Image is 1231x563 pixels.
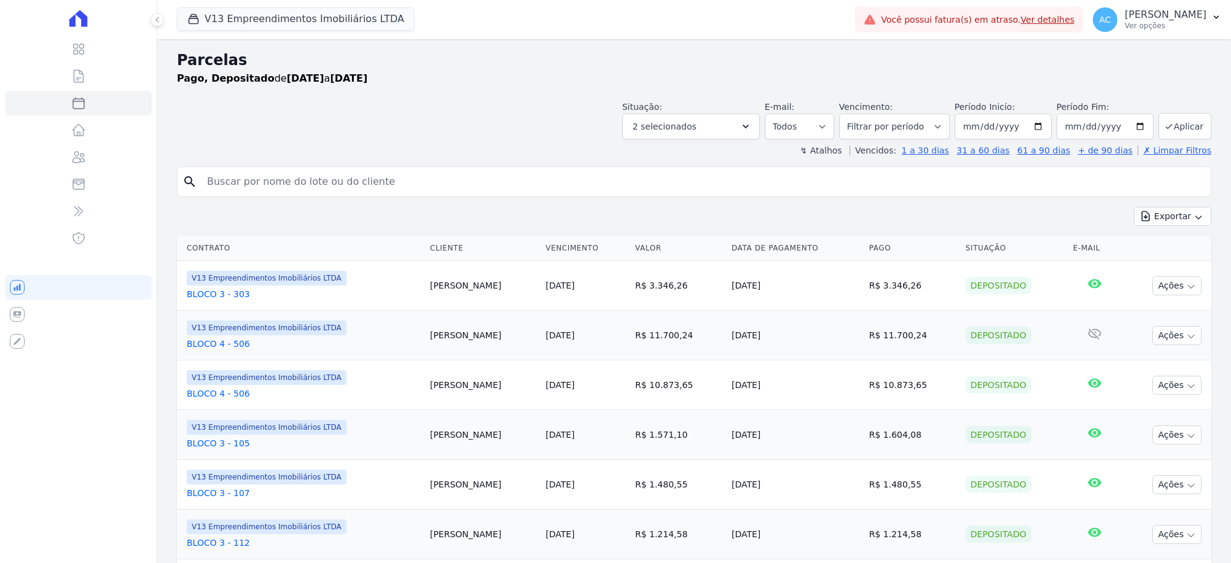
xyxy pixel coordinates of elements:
[955,102,1015,112] label: Período Inicío:
[630,360,727,410] td: R$ 10.873,65
[727,510,864,559] td: [DATE]
[330,72,367,84] strong: [DATE]
[545,281,574,290] a: [DATE]
[727,261,864,311] td: [DATE]
[187,537,420,549] a: BLOCO 3 - 112
[864,261,961,311] td: R$ 3.346,26
[187,288,420,300] a: BLOCO 3 - 303
[864,460,961,510] td: R$ 1.480,55
[961,236,1068,261] th: Situação
[1125,9,1206,21] p: [PERSON_NAME]
[1125,21,1206,31] p: Ver opções
[966,327,1031,344] div: Depositado
[622,114,760,139] button: 2 selecionados
[1083,2,1231,37] button: AC [PERSON_NAME] Ver opções
[425,460,541,510] td: [PERSON_NAME]
[1138,146,1211,155] a: ✗ Limpar Filtros
[630,460,727,510] td: R$ 1.480,55
[966,476,1031,493] div: Depositado
[177,49,1211,71] h2: Parcelas
[864,311,961,360] td: R$ 11.700,24
[1017,146,1070,155] a: 61 a 90 dias
[1068,236,1121,261] th: E-mail
[187,437,420,449] a: BLOCO 3 - 105
[425,261,541,311] td: [PERSON_NAME]
[1152,525,1202,544] button: Ações
[187,387,420,400] a: BLOCO 4 - 506
[425,360,541,410] td: [PERSON_NAME]
[622,102,662,112] label: Situação:
[800,146,842,155] label: ↯ Atalhos
[425,410,541,460] td: [PERSON_NAME]
[1152,376,1202,395] button: Ações
[1152,276,1202,295] button: Ações
[177,72,275,84] strong: Pago, Depositado
[966,526,1031,543] div: Depositado
[966,426,1031,443] div: Depositado
[864,360,961,410] td: R$ 10.873,65
[633,119,697,134] span: 2 selecionados
[727,410,864,460] td: [DATE]
[287,72,324,84] strong: [DATE]
[187,519,346,534] span: V13 Empreendimentos Imobiliários LTDA
[187,420,346,435] span: V13 Empreendimentos Imobiliários LTDA
[966,376,1031,394] div: Depositado
[864,510,961,559] td: R$ 1.214,58
[839,102,893,112] label: Vencimento:
[187,487,420,499] a: BLOCO 3 - 107
[177,7,415,31] button: V13 Empreendimentos Imobiliários LTDA
[1159,113,1211,139] button: Aplicar
[187,271,346,285] span: V13 Empreendimentos Imobiliários LTDA
[1078,146,1133,155] a: + de 90 dias
[630,311,727,360] td: R$ 11.700,24
[1134,207,1211,226] button: Exportar
[187,370,346,385] span: V13 Empreendimentos Imobiliários LTDA
[727,236,864,261] th: Data de Pagamento
[630,510,727,559] td: R$ 1.214,58
[545,430,574,440] a: [DATE]
[1152,425,1202,445] button: Ações
[966,277,1031,294] div: Depositado
[545,330,574,340] a: [DATE]
[1152,326,1202,345] button: Ações
[545,529,574,539] a: [DATE]
[425,311,541,360] td: [PERSON_NAME]
[187,320,346,335] span: V13 Empreendimentos Imobiliários LTDA
[177,236,425,261] th: Contrato
[200,169,1206,194] input: Buscar por nome do lote ou do cliente
[1021,15,1075,25] a: Ver detalhes
[177,71,367,86] p: de a
[425,510,541,559] td: [PERSON_NAME]
[541,236,630,261] th: Vencimento
[545,480,574,489] a: [DATE]
[187,470,346,484] span: V13 Empreendimentos Imobiliários LTDA
[881,14,1074,26] span: Você possui fatura(s) em atraso.
[727,360,864,410] td: [DATE]
[765,102,795,112] label: E-mail:
[1057,101,1154,114] label: Período Fim:
[425,236,541,261] th: Cliente
[545,380,574,390] a: [DATE]
[630,410,727,460] td: R$ 1.571,10
[864,236,961,261] th: Pago
[1100,15,1111,24] span: AC
[727,311,864,360] td: [DATE]
[1152,475,1202,494] button: Ações
[187,338,420,350] a: BLOCO 4 - 506
[956,146,1009,155] a: 31 a 60 dias
[727,460,864,510] td: [DATE]
[864,410,961,460] td: R$ 1.604,08
[850,146,896,155] label: Vencidos:
[902,146,949,155] a: 1 a 30 dias
[182,174,197,189] i: search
